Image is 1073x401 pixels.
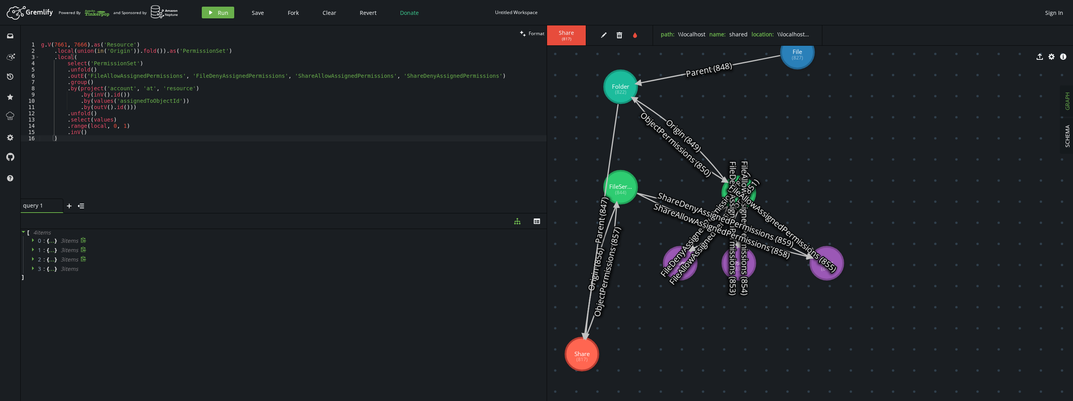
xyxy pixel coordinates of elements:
span: ] [21,274,24,281]
div: 13 [21,116,40,123]
span: } [55,265,57,272]
span: Fork [288,9,299,16]
div: 3 [21,54,40,60]
tspan: (841) [821,265,833,272]
div: 2 [21,48,40,54]
span: Donate [400,9,419,16]
span: : [43,247,45,254]
span: { [47,265,49,272]
button: Donate [394,7,425,18]
div: 11 [21,104,40,110]
span: 4 item s [33,229,51,236]
span: shared [729,30,748,38]
span: Revert [360,9,377,16]
div: Powered By [59,6,109,20]
label: path : [661,30,675,38]
span: 2 [38,256,41,263]
span: } [55,247,57,254]
button: Fork [282,7,305,18]
span: Share [555,29,578,36]
div: and Sponsored by [113,5,178,20]
text: Parent (848) [685,60,733,79]
span: 1 [38,246,41,254]
span: ( 817 ) [562,36,571,41]
text: Origin (856) [585,247,606,292]
span: SCHEMA [1064,125,1071,147]
tspan: Share [574,350,590,358]
tspan: (817) [576,356,588,363]
span: 3 item s [61,256,78,263]
span: 0 [38,237,41,244]
div: 8 [21,85,40,91]
span: Sign In [1045,9,1063,16]
div: 5 [21,66,40,73]
div: 15 [21,129,40,135]
div: ... [49,238,55,242]
span: 3 item s [61,265,78,272]
div: 14 [21,123,40,129]
span: { [47,247,49,254]
label: name : [709,30,726,38]
button: Format [517,25,547,41]
span: GRAPH [1064,92,1071,110]
button: Save [246,7,270,18]
div: 1 [21,41,40,48]
div: 10 [21,98,40,104]
button: Clear [317,7,342,18]
button: Sign In [1041,7,1067,18]
tspan: User [820,259,833,267]
span: Run [218,9,228,16]
tspan: FileSer... [609,183,632,190]
label: location : [752,30,774,38]
text: FileDenyAssignedPermissions (853) [727,161,738,295]
span: Save [252,9,264,16]
button: Run [202,7,234,18]
div: 9 [21,91,40,98]
span: \\localhost\shared [777,30,825,38]
tspan: (844) [615,189,626,196]
span: : [43,265,45,272]
span: 3 item s [61,246,78,254]
span: query 1 [23,202,54,209]
span: [ [27,229,29,236]
div: ... [49,266,55,270]
tspan: Folder [612,82,629,90]
span: : [43,237,45,244]
button: Revert [354,7,382,18]
span: } [55,256,57,263]
span: Clear [323,9,336,16]
span: : [43,256,45,263]
div: Untitled Workspace [495,9,538,15]
span: Format [529,30,544,37]
span: 3 item s [61,237,78,244]
div: 12 [21,110,40,116]
span: } [55,237,57,244]
span: { [47,237,49,244]
tspan: User [674,259,686,267]
tspan: (822) [615,89,626,95]
span: { [47,256,49,263]
span: \\localhost [678,30,705,38]
div: 6 [21,73,40,79]
div: 4 [21,60,40,66]
div: 16 [21,135,40,141]
img: AWS Neptune [151,5,178,19]
span: 3 [38,265,41,272]
text: FileAllowAssignedPermissions (854) [739,161,750,295]
div: ... [49,247,55,251]
div: 7 [21,79,40,85]
div: ... [49,257,55,261]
